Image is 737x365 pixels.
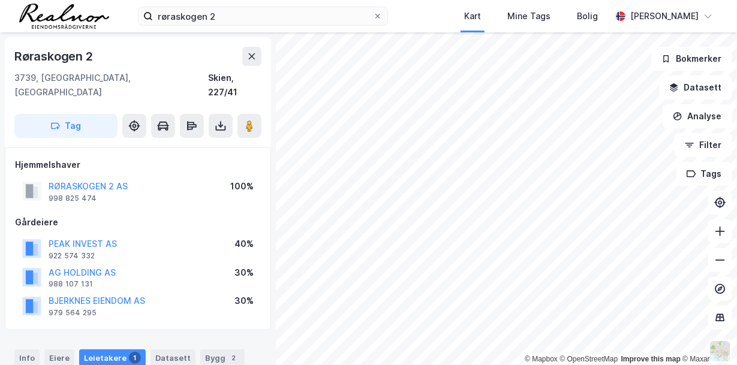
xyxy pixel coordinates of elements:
a: Improve this map [621,355,681,363]
iframe: Chat Widget [677,307,737,365]
div: 988 107 131 [49,279,93,289]
a: Mapbox [525,355,558,363]
button: Tags [676,162,732,186]
div: Skien, 227/41 [208,71,261,99]
a: OpenStreetMap [560,355,618,363]
button: Tag [14,114,118,138]
div: 3739, [GEOGRAPHIC_DATA], [GEOGRAPHIC_DATA] [14,71,208,99]
div: Mine Tags [507,9,551,23]
div: 30% [234,266,254,280]
div: Bolig [577,9,598,23]
div: 979 564 295 [49,308,97,318]
div: 998 825 474 [49,194,97,203]
button: Datasett [659,76,732,99]
div: 2 [228,352,240,364]
input: Søk på adresse, matrikkel, gårdeiere, leietakere eller personer [153,7,373,25]
div: [PERSON_NAME] [630,9,699,23]
div: 1 [129,352,141,364]
div: Røraskogen 2 [14,47,95,66]
div: Gårdeiere [15,215,261,230]
div: 100% [230,179,254,194]
div: Kontrollprogram for chat [677,307,737,365]
div: Kart [464,9,481,23]
img: realnor-logo.934646d98de889bb5806.png [19,4,109,29]
button: Filter [675,133,732,157]
div: Hjemmelshaver [15,158,261,172]
div: 30% [234,294,254,308]
button: Bokmerker [651,47,732,71]
button: Analyse [663,104,732,128]
div: 40% [234,237,254,251]
div: 922 574 332 [49,251,95,261]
